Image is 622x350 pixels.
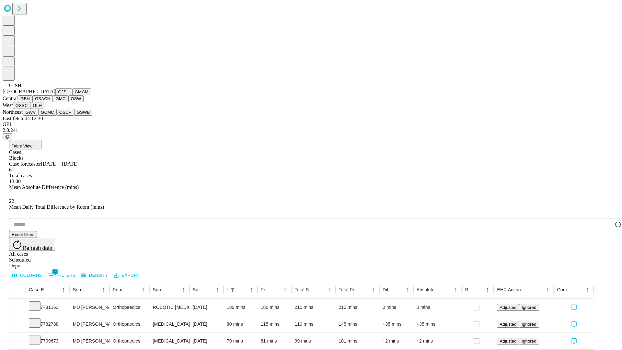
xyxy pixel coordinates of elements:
[9,167,12,172] span: 6
[294,299,332,316] div: 210 mins
[3,109,23,115] span: Northeast
[18,95,32,102] button: GBH
[32,95,53,102] button: GSACH
[500,322,516,327] span: Adjusted
[113,316,146,332] div: Orthopaedics
[3,127,619,133] div: 2.0.241
[339,316,376,332] div: 145 mins
[497,321,519,328] button: Adjusted
[29,316,66,332] div: 7782788
[50,285,59,294] button: Sort
[46,270,77,281] button: Show filters
[360,285,369,294] button: Sort
[3,96,18,101] span: Central
[228,285,237,294] div: 1 active filter
[153,333,186,349] div: [MEDICAL_DATA] WITH [MEDICAL_DATA] REPAIR
[73,299,106,316] div: MD [PERSON_NAME] [PERSON_NAME] Md
[543,285,552,294] button: Menu
[5,134,10,139] span: @
[13,336,22,347] button: Expand
[57,109,74,116] button: OSCP
[179,285,188,294] button: Menu
[38,109,57,116] button: GCMC
[41,161,78,167] span: [DATE] - [DATE]
[90,285,99,294] button: Sort
[29,333,66,349] div: 7709673
[261,287,271,292] div: Predicted In Room Duration
[193,333,220,349] div: [DATE]
[497,287,521,292] div: EHR Action
[339,333,376,349] div: 101 mins
[193,287,203,292] div: Surgery Date
[227,299,254,316] div: 180 mins
[497,304,519,311] button: Adjusted
[213,285,222,294] button: Menu
[417,287,442,292] div: Absolute Difference
[281,285,290,294] button: Menu
[417,316,459,332] div: +35 mins
[228,285,237,294] button: Show filters
[261,333,288,349] div: 81 mins
[294,316,332,332] div: 110 mins
[294,333,332,349] div: 99 mins
[23,245,52,251] span: Refresh data
[99,285,108,294] button: Menu
[11,271,44,281] button: Select columns
[9,173,32,178] span: Total cases
[113,299,146,316] div: Orthopaedics
[29,299,66,316] div: 7781163
[193,316,220,332] div: [DATE]
[247,285,256,294] button: Menu
[417,333,459,349] div: +2 mins
[73,333,106,349] div: MD [PERSON_NAME] [PERSON_NAME] Md
[500,305,516,310] span: Adjusted
[3,89,55,94] span: [GEOGRAPHIC_DATA]
[522,285,531,294] button: Sort
[497,338,519,344] button: Adjusted
[80,271,110,281] button: Density
[12,232,34,237] span: Reset filters
[53,95,68,102] button: GMC
[316,285,325,294] button: Sort
[574,285,583,294] button: Sort
[238,285,247,294] button: Sort
[112,271,141,281] button: Export
[417,299,459,316] div: 0 mins
[325,285,334,294] button: Menu
[451,285,460,294] button: Menu
[9,198,14,204] span: 22
[3,122,619,127] div: GEI
[465,287,474,292] div: Resolved in EHR
[261,316,288,332] div: 115 mins
[339,299,376,316] div: 210 mins
[170,285,179,294] button: Sort
[29,287,49,292] div: Case Epic Id
[474,285,483,294] button: Sort
[339,287,359,292] div: Total Predicted Duration
[73,316,106,332] div: MD [PERSON_NAME] [PERSON_NAME] Md
[227,333,254,349] div: 79 mins
[30,102,44,109] button: GLH
[519,338,539,344] button: Ignored
[23,109,38,116] button: GWV
[557,287,573,292] div: Comments
[3,102,13,108] span: West
[3,133,12,140] button: @
[383,316,410,332] div: +35 mins
[500,339,516,344] span: Adjusted
[68,95,84,102] button: OSW
[13,102,30,109] button: OSSC
[403,285,412,294] button: Menu
[153,299,186,316] div: ROBOTIC [MEDICAL_DATA] KNEE TOTAL
[13,319,22,330] button: Expand
[394,285,403,294] button: Sort
[261,299,288,316] div: 180 mins
[483,285,492,294] button: Menu
[73,287,89,292] div: Surgeon Name
[52,268,58,275] span: 1
[9,231,37,238] button: Reset filters
[227,316,254,332] div: 80 mins
[74,109,93,116] button: GSWB
[522,339,536,344] span: Ignored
